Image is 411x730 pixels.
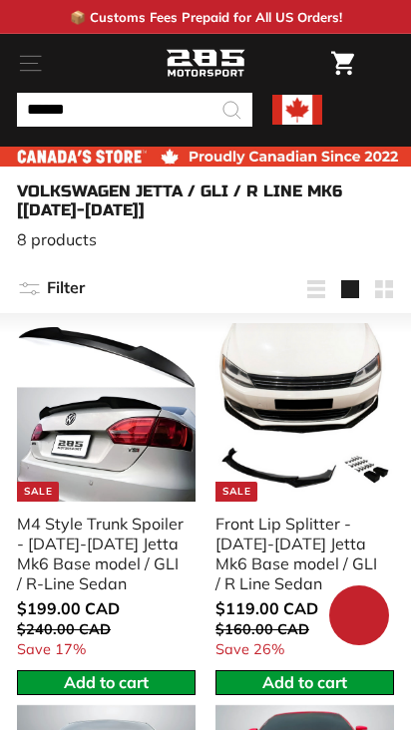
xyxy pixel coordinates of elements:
div: Sale [215,482,257,502]
span: Save 26% [215,640,284,658]
a: Sale M4 Style Trunk Spoiler - [DATE]-[DATE] Jetta Mk6 Base model / GLI / R-Line Sedan Save 17% [17,323,196,670]
div: Sale [17,482,59,502]
span: Save 17% [17,640,86,658]
div: M4 Style Trunk Spoiler - [DATE]-[DATE] Jetta Mk6 Base model / GLI / R-Line Sedan [17,514,184,593]
img: Logo_285_Motorsport_areodynamics_components [166,47,245,81]
a: Cart [321,35,364,92]
span: $240.00 CAD [17,620,111,638]
img: mk6 jetta front lip [215,323,394,502]
button: Add to cart [17,670,196,695]
div: Front Lip Splitter - [DATE]-[DATE] Jetta Mk6 Base model / GLI / R Line Sedan [215,514,382,593]
span: Add to cart [64,672,149,692]
a: Sale mk6 jetta front lip Front Lip Splitter - [DATE]-[DATE] Jetta Mk6 Base model / GLI / R Line S... [215,323,394,670]
span: $119.00 CAD [215,598,318,618]
span: $160.00 CAD [215,620,309,638]
p: 8 products [17,229,394,249]
button: Filter [17,265,85,313]
h1: Volkswagen Jetta / GLI / R Line Mk6 [[DATE]-[DATE]] [17,182,394,219]
input: Search [17,93,252,127]
span: $199.00 CAD [17,598,120,618]
span: Add to cart [262,672,347,692]
p: 📦 Customs Fees Prepaid for All US Orders! [70,9,342,25]
button: Add to cart [215,670,394,695]
inbox-online-store-chat: Shopify online store chat [323,585,395,650]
